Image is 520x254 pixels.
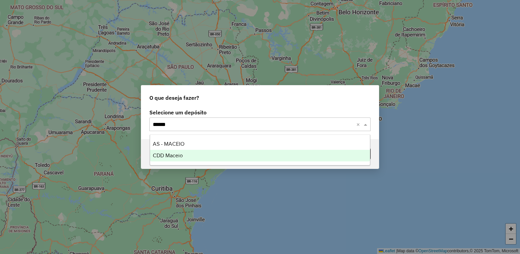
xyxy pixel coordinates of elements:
span: Clear all [356,120,362,128]
ng-dropdown-panel: Options list [150,134,371,165]
span: AS - MACEIO [153,141,184,147]
span: CDD Maceio [153,153,183,158]
span: O que deseja fazer? [149,94,199,102]
label: Selecione um depósito [149,108,371,116]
